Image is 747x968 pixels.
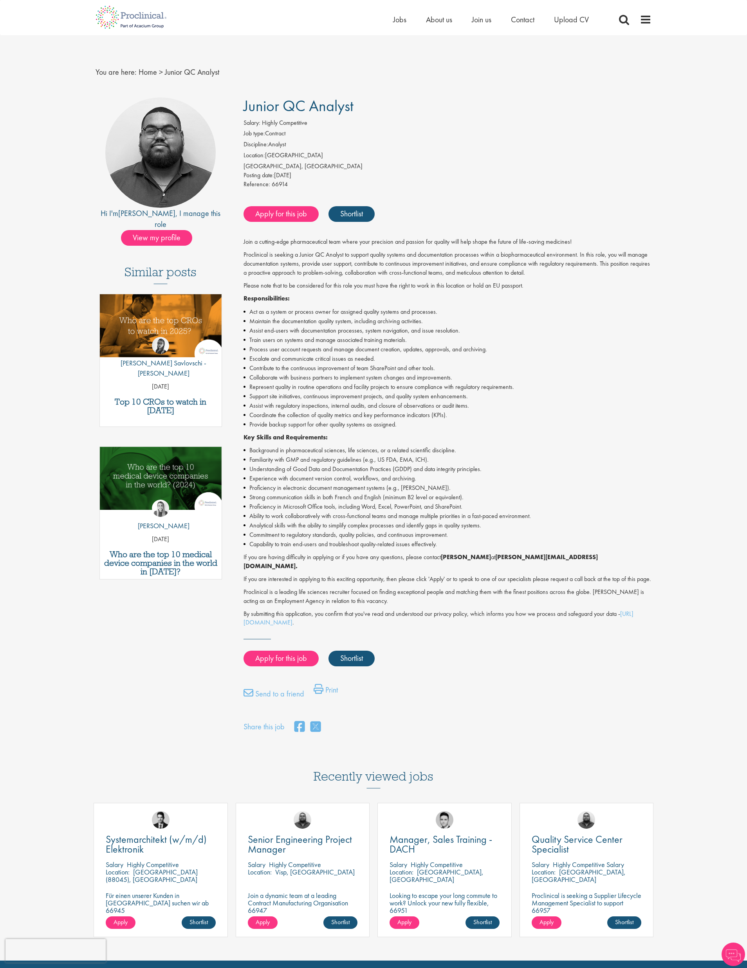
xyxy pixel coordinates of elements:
a: Theodora Savlovschi - Wicks [PERSON_NAME] Savlovschi - [PERSON_NAME] [100,337,222,382]
label: Location: [244,151,265,160]
p: [PERSON_NAME] Savlovschi - [PERSON_NAME] [100,358,222,378]
a: Apply [106,916,135,929]
a: Hannah Burke [PERSON_NAME] [132,500,189,535]
a: View my profile [121,232,200,242]
p: Proclinical is seeking a Supplier Lifecycle Management Specialist to support global vendor change... [532,892,642,929]
img: Top 10 Medical Device Companies 2024 [100,447,222,510]
div: Job description [244,238,652,627]
li: Proficiency in Microsoft Office tools, including Word, Excel, PowerPoint, and SharePoint. [244,502,652,511]
p: Für einen unserer Kunden in [GEOGRAPHIC_DATA] suchen wir ab sofort einen Leitenden Systemarchitek... [106,892,216,921]
p: Highly Competitive [127,860,179,869]
p: [GEOGRAPHIC_DATA], [GEOGRAPHIC_DATA] [532,867,626,884]
p: [DATE] [100,535,222,544]
span: Upload CV [554,14,589,25]
a: Shortlist [182,916,216,929]
li: Support site initiatives, continuous improvement projects, and quality system enhancements. [244,392,652,401]
span: Location: [106,867,130,876]
span: Location: [390,867,413,876]
span: Systemarchitekt (w/m/d) Elektronik [106,833,207,856]
li: Analytical skills with the ability to simplify complex processes and identify gaps in quality sys... [244,521,652,530]
iframe: reCAPTCHA [5,939,106,963]
p: [PERSON_NAME] [132,521,189,531]
li: Assist end-users with documentation processes, system navigation, and issue resolution. [244,326,652,335]
a: Send to a friend [244,688,304,704]
li: Strong communication skills in both French and English (minimum B2 level or equivalent). [244,493,652,502]
img: Connor Lynes [436,811,453,829]
li: Represent quality in routine operations and facility projects to ensure compliance with regulator... [244,382,652,392]
p: 66951 [390,907,500,914]
label: Reference: [244,180,270,189]
li: Maintain the documentation quality system, including archiving activities. [244,317,652,326]
a: Quality Service Center Specialist [532,835,642,854]
label: Salary: [244,119,260,128]
li: Commitment to regulatory standards, quality policies, and continuous improvement. [244,530,652,540]
a: Link to a post [100,447,222,516]
label: Share this job [244,721,285,732]
img: Chatbot [722,943,745,966]
strong: Key Skills and Requirements: [244,433,328,441]
li: Provide backup support for other quality systems as assigned. [244,420,652,429]
a: Who are the top 10 medical device companies in the world in [DATE]? [104,550,218,576]
img: Thomas Wenig [152,811,170,829]
li: Assist with regulatory inspections, internal audits, and closure of observations or audit items. [244,401,652,410]
span: Location: [248,867,272,876]
p: Join a cutting-edge pharmaceutical team where your precision and passion for quality will help sh... [244,238,652,246]
li: Act as a system or process owner for assigned quality systems and processes. [244,307,652,317]
span: Contact [511,14,534,25]
a: Manager, Sales Training - DACH [390,835,500,854]
strong: [PERSON_NAME] [441,553,491,561]
span: Apply [397,918,411,926]
p: 66947 [248,907,358,914]
li: [GEOGRAPHIC_DATA] [244,151,652,162]
p: Highly Competitive [269,860,321,869]
li: Collaborate with business partners to implement system changes and improvements. [244,373,652,382]
label: Discipline: [244,140,268,149]
div: Hi I'm , I manage this role [96,208,226,230]
h3: Similar posts [125,265,197,284]
span: Highly Competitive [262,119,307,127]
span: Manager, Sales Training - DACH [390,833,492,856]
li: Background in pharmaceutical sciences, life sciences, or a related scientific discipline. [244,446,652,455]
p: If you are having difficulty in applying or if you have any questions, please contact at [244,553,652,571]
a: Senior Engineering Project Manager [248,835,358,854]
a: Apply [390,916,419,929]
label: Job type: [244,129,265,138]
li: Familiarity with GMP and regulatory guidelines (e.g., US FDA, EMA, ICH). [244,455,652,464]
p: [DATE] [100,382,222,391]
span: Senior Engineering Project Manager [248,833,352,856]
li: Contract [244,129,652,140]
img: Ashley Bennett [577,811,595,829]
h3: Recently viewed jobs [314,750,433,788]
img: Theodora Savlovschi - Wicks [152,337,169,354]
a: Shortlist [328,206,375,222]
p: If you are interested in applying to this exciting opportunity, then please click 'Apply' or to s... [244,575,652,584]
a: Join us [472,14,491,25]
li: Understanding of Good Data and Documentation Practices (GDDP) and data integrity principles. [244,464,652,474]
li: Ability to work collaboratively with cross-functional teams and manage multiple priorities in a f... [244,511,652,521]
span: 66914 [272,180,288,188]
span: Salary [106,860,123,869]
span: Salary [532,860,549,869]
li: Escalate and communicate critical issues as needed. [244,354,652,363]
p: Highly Competitive [411,860,463,869]
a: Top 10 CROs to watch in [DATE] [104,398,218,415]
li: Analyst [244,140,652,151]
p: Join a dynamic team at a leading Contract Manufacturing Organisation (CMO) and contribute to grou... [248,892,358,929]
a: Jobs [393,14,406,25]
span: Apply [114,918,128,926]
span: You are here: [96,67,137,77]
img: Hannah Burke [152,500,169,517]
a: [URL][DOMAIN_NAME] [244,610,633,627]
li: Capability to train end-users and troubleshoot quality-related issues effectively. [244,540,652,549]
p: Visp, [GEOGRAPHIC_DATA] [275,867,355,876]
a: Apply [248,916,278,929]
p: By submitting this application, you confirm that you've read and understood our privacy policy, w... [244,610,652,628]
span: Junior QC Analyst [244,96,354,116]
p: Proclinical is seeking a Junior QC Analyst to support quality systems and documentation processes... [244,250,652,277]
a: breadcrumb link [139,67,157,77]
a: Ashley Bennett [294,811,311,829]
span: About us [426,14,452,25]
